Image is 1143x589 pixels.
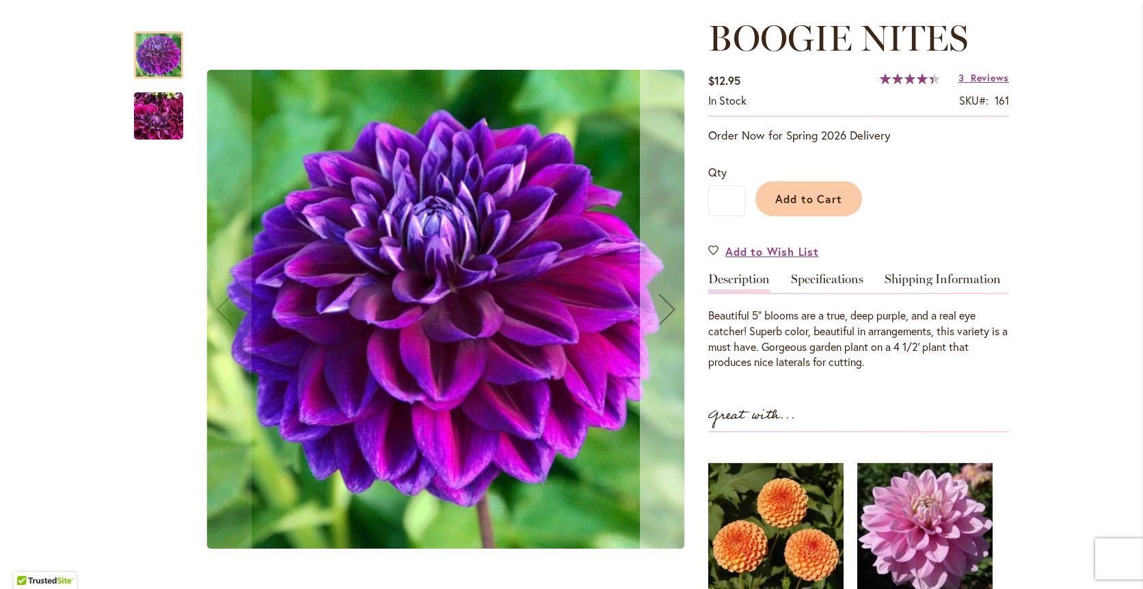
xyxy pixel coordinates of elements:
[10,540,49,579] iframe: Launch Accessibility Center
[134,79,183,140] div: BOOGIE NITES
[708,16,968,60] span: BOOGIE NITES
[708,127,1009,144] p: Order Now for Spring 2026 Delivery
[708,404,796,427] strong: Great with...
[995,93,1009,109] div: 161
[708,308,1009,370] div: Beautiful 5” blooms are a true, deep purple, and a real eye catcher! Superb color, beautiful in a...
[791,273,863,293] a: Specifications
[708,165,727,179] span: Qty
[708,273,1009,370] div: Detailed Product Info
[775,192,843,206] span: Add to Cart
[708,93,747,107] span: In stock
[958,71,965,84] span: 3
[755,181,862,216] button: Add to Cart
[725,244,819,259] span: Add to Wish List
[959,93,989,107] strong: SKU
[880,73,940,84] div: 89%
[134,18,197,79] div: BOOGIE NITES
[207,70,685,549] img: BOOGIE NITES
[885,273,1001,293] a: Shipping Information
[971,71,1009,84] span: Reviews
[708,273,770,293] a: Description
[958,71,1009,84] a: 3 Reviews
[708,73,740,88] span: $12.95
[708,244,819,259] a: Add to Wish List
[134,83,183,149] img: BOOGIE NITES
[708,93,747,109] div: Availability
